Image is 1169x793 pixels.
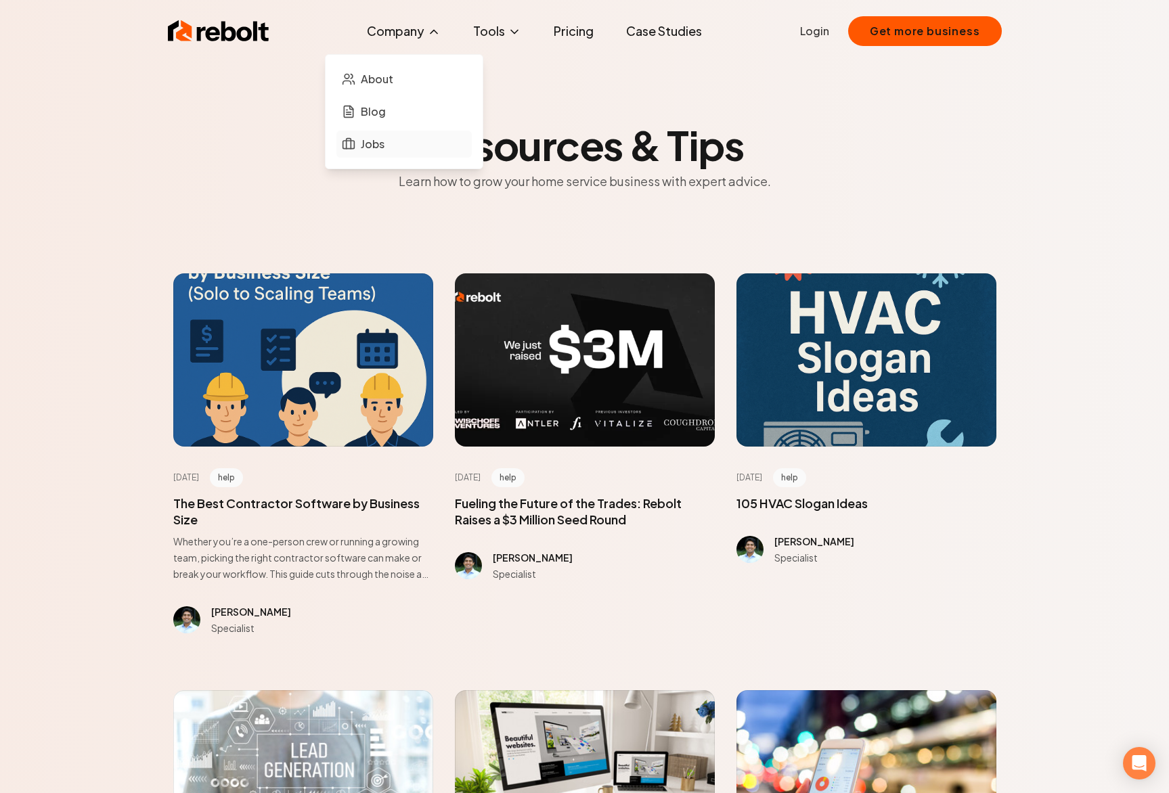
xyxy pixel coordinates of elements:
span: Jobs [361,136,384,152]
a: Case Studies [615,18,713,45]
time: [DATE] [736,472,762,483]
button: Get more business [848,16,1002,46]
a: 105 HVAC Slogan Ideas [736,495,868,511]
a: Pricing [543,18,604,45]
button: Company [356,18,451,45]
a: Jobs [336,131,472,158]
span: Blog [361,104,386,120]
a: The Best Contractor Software by Business Size [173,495,420,527]
span: About [361,71,393,87]
button: Tools [462,18,532,45]
span: help [773,468,806,487]
span: help [491,468,525,487]
a: Blog [336,98,472,125]
span: [PERSON_NAME] [493,551,573,564]
time: [DATE] [455,472,481,483]
a: Fueling the Future of the Trades: Rebolt Raises a $3 Million Seed Round [455,495,682,527]
span: help [210,468,243,487]
a: Login [800,23,829,39]
time: [DATE] [173,472,199,483]
h2: Resources & Tips [357,124,812,165]
span: [PERSON_NAME] [211,606,291,618]
a: About [336,66,472,93]
div: Open Intercom Messenger [1123,747,1155,779]
img: Rebolt Logo [168,18,269,45]
span: [PERSON_NAME] [774,535,854,547]
p: Learn how to grow your home service business with expert advice. [357,171,812,192]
